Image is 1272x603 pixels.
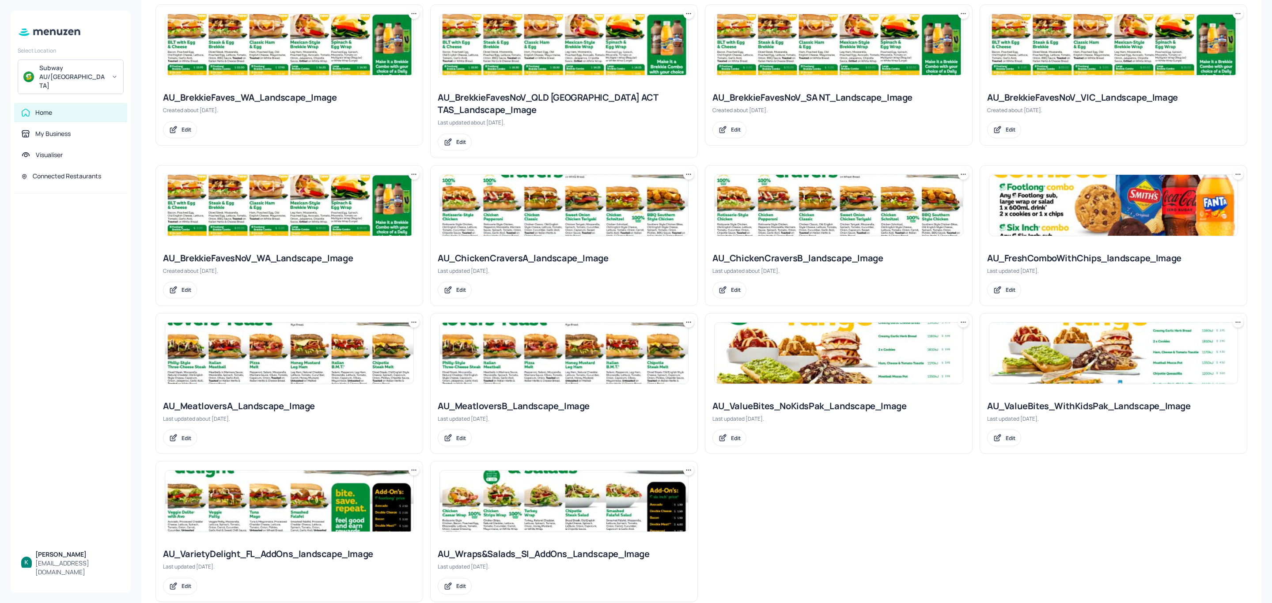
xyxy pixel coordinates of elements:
[456,286,466,294] div: Edit
[21,557,32,567] img: ACg8ocKBIlbXoTTzaZ8RZ_0B6YnoiWvEjOPx6MQW7xFGuDwnGH3hbQ=s96-c
[440,323,688,384] img: 2025-07-23-175324237409516zqxu63qyy.jpeg
[456,138,466,146] div: Edit
[35,108,52,117] div: Home
[163,106,416,114] div: Created about [DATE].
[1006,126,1015,133] div: Edit
[163,563,416,570] div: Last updated [DATE].
[182,434,191,442] div: Edit
[163,400,416,412] div: AU_MeatloversA_Landscape_Image
[712,252,965,264] div: AU_ChickenCraversB_landscape_Image
[989,14,1238,75] img: 2025-08-13-1755052488882tu52zlxrh0d.jpeg
[1006,434,1015,442] div: Edit
[182,126,191,133] div: Edit
[1006,286,1015,294] div: Edit
[163,91,416,104] div: AU_BrekkieFaves_WA_Landscape_Image
[456,434,466,442] div: Edit
[163,267,416,275] div: Created about [DATE].
[182,286,191,294] div: Edit
[440,14,688,75] img: 2025-08-14-175514661442377zu8y18a7v.jpeg
[165,14,413,75] img: 2025-08-13-17550515790531wlu5d8p5b8.jpeg
[36,151,63,159] div: Visualiser
[163,252,416,264] div: AU_BrekkieFavesNoV_WA_Landscape_Image
[989,175,1238,236] img: 2025-09-04-1756958838246qlubvsu8xy9.jpeg
[163,548,416,560] div: AU_VarietyDelight_FL_AddOns_landscape_Image
[712,106,965,114] div: Created about [DATE].
[715,175,963,236] img: 2025-08-12-1754968770026z5b94w7noi8.jpeg
[731,434,741,442] div: Edit
[712,415,965,422] div: Last updated [DATE].
[438,563,690,570] div: Last updated [DATE].
[715,14,963,75] img: 2025-08-13-1755052488882tu52zlxrh0d.jpeg
[987,400,1240,412] div: AU_ValueBites_WithKidsPak_Landscape_Image
[35,559,120,577] div: [EMAIL_ADDRESS][DOMAIN_NAME]
[438,252,690,264] div: AU_ChickenCraversA_landscape_Image
[165,175,413,236] img: 2025-08-13-1755052488882tu52zlxrh0d.jpeg
[438,91,690,116] div: AU_BrekkieFavesNoV_QLD [GEOGRAPHIC_DATA] ACT TAS_Landscape_Image
[712,267,965,275] div: Last updated about [DATE].
[712,91,965,104] div: AU_BrekkieFavesNoV_SA NT_Landscape_Image
[438,119,690,126] div: Last updated about [DATE].
[438,267,690,275] div: Last updated [DATE].
[35,550,120,559] div: [PERSON_NAME]
[438,548,690,560] div: AU_Wraps&Salads_SI_AddOns_Landscape_Image
[440,471,688,531] img: 2025-09-08-1757375224055p66rmgxscdi.jpeg
[165,323,413,384] img: 2025-08-14-1755131139218ru650ej5khk.jpeg
[438,400,690,412] div: AU_MeatloversB_Landscape_Image
[987,91,1240,104] div: AU_BrekkieFavesNoV_VIC_Landscape_Image
[182,582,191,590] div: Edit
[440,175,688,236] img: 2025-08-29-1756428191660lw6rmhwjpb.jpeg
[987,415,1240,422] div: Last updated [DATE].
[987,267,1240,275] div: Last updated [DATE].
[18,47,124,54] div: Select Location
[715,323,963,384] img: 2025-07-18-1752804023273ml7j25a84p.jpeg
[712,400,965,412] div: AU_ValueBites_NoKidsPak_Landscape_Image
[35,129,71,138] div: My Business
[731,126,741,133] div: Edit
[989,323,1238,384] img: 2025-09-15-17579143120245nsjophk4j3.jpeg
[23,72,34,82] img: avatar
[987,252,1240,264] div: AU_FreshComboWithChips_landscape_Image
[33,172,101,181] div: Connected Restaurants
[39,64,106,90] div: Subway AU/[GEOGRAPHIC_DATA]
[163,415,416,422] div: Last updated about [DATE].
[165,471,413,531] img: 2025-09-09-1757392797844w8mi0xg7xq.jpeg
[987,106,1240,114] div: Created about [DATE].
[456,582,466,590] div: Edit
[731,286,741,294] div: Edit
[438,415,690,422] div: Last updated [DATE].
